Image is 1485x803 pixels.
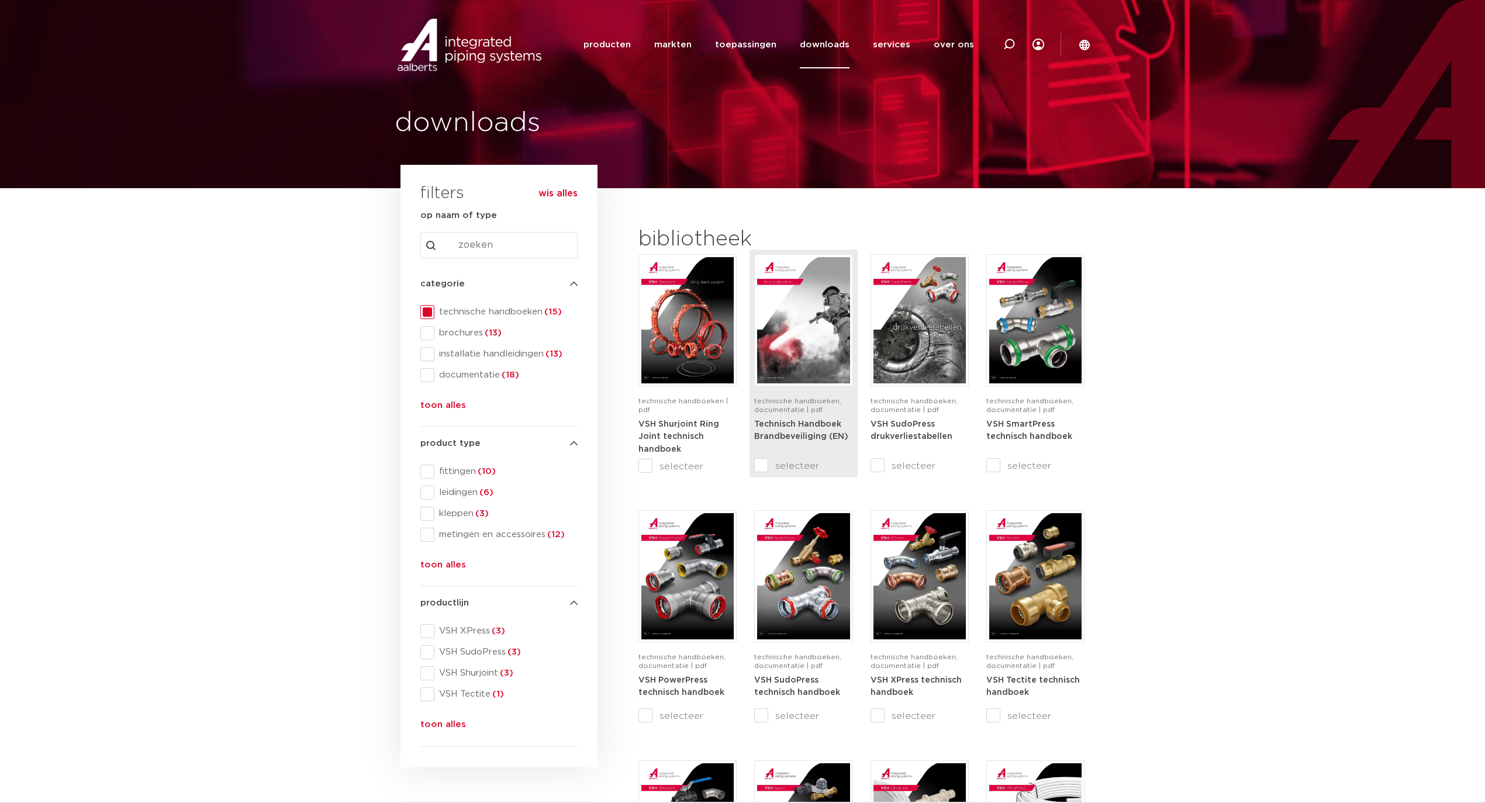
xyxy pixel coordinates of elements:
[434,625,578,637] span: VSH XPress
[754,420,848,441] a: Technisch Handboek Brandbeveiliging (EN)
[420,437,578,451] h4: product type
[498,669,513,677] span: (3)
[986,653,1073,669] span: technische handboeken, documentatie | pdf
[871,459,969,473] label: selecteer
[986,459,1085,473] label: selecteer
[420,528,578,542] div: metingen en accessoires(12)
[420,718,466,736] button: toon alles
[800,21,849,68] a: downloads
[754,459,852,473] label: selecteer
[420,347,578,361] div: installatie handleidingen(13)
[754,709,852,723] label: selecteer
[434,487,578,499] span: leidingen
[434,348,578,360] span: installatie handleidingen
[491,690,504,698] span: (1)
[490,627,505,635] span: (3)
[543,307,562,316] span: (15)
[654,21,692,68] a: markten
[638,459,737,473] label: selecteer
[476,467,496,476] span: (10)
[434,529,578,541] span: metingen en accessoires
[420,596,578,610] h4: productlijn
[934,21,974,68] a: over ons
[871,397,958,413] span: technische handboeken, documentatie | pdf
[434,327,578,339] span: brochures
[478,488,493,497] span: (6)
[715,21,776,68] a: toepassingen
[434,667,578,679] span: VSH Shurjoint
[986,709,1085,723] label: selecteer
[544,349,562,358] span: (13)
[545,530,565,539] span: (12)
[638,420,719,454] a: VSH Shurjoint Ring Joint technisch handboek
[483,328,502,337] span: (13)
[420,305,578,319] div: technische handboeken(15)
[420,486,578,500] div: leidingen(6)
[420,666,578,680] div: VSH Shurjoint(3)
[395,105,737,142] h1: downloads
[420,326,578,340] div: brochures(13)
[871,420,952,441] a: VSH SudoPress drukverliestabellen
[474,509,489,518] span: (3)
[986,420,1072,441] a: VSH SmartPress technisch handboek
[538,188,578,199] button: wis alles
[583,21,631,68] a: producten
[989,257,1082,383] img: VSH-SmartPress_A4TM_5009301_2023_2.0-EN-pdf.jpg
[420,180,464,208] h3: filters
[434,466,578,477] span: fittingen
[420,645,578,659] div: VSH SudoPress(3)
[420,368,578,382] div: documentatie(18)
[638,397,728,413] span: technische handboeken | pdf
[754,653,841,669] span: technische handboeken, documentatie | pdf
[871,709,969,723] label: selecteer
[986,676,1080,697] a: VSH Tectite technisch handboek
[500,371,519,379] span: (18)
[871,676,962,697] a: VSH XPress technisch handboek
[420,465,578,479] div: fittingen(10)
[641,513,734,639] img: VSH-PowerPress_A4TM_5008817_2024_3.1_NL-pdf.jpg
[989,513,1082,639] img: VSH-Tectite_A4TM_5009376-2024-2.0_NL-pdf.jpg
[420,399,466,417] button: toon alles
[871,653,958,669] span: technische handboeken, documentatie | pdf
[434,646,578,658] span: VSH SudoPress
[757,513,849,639] img: VSH-SudoPress_A4TM_5001604-2023-3.0_NL-pdf.jpg
[506,648,521,656] span: (3)
[638,676,724,697] a: VSH PowerPress technisch handboek
[434,369,578,381] span: documentatie
[638,709,737,723] label: selecteer
[754,397,841,413] span: technische handboeken, documentatie | pdf
[757,257,849,383] img: FireProtection_A4TM_5007915_2025_2.0_EN-pdf.jpg
[434,508,578,520] span: kleppen
[420,624,578,638] div: VSH XPress(3)
[434,306,578,318] span: technische handboeken
[434,688,578,700] span: VSH Tectite
[420,507,578,521] div: kleppen(3)
[420,558,466,577] button: toon alles
[754,676,840,697] a: VSH SudoPress technisch handboek
[986,397,1073,413] span: technische handboeken, documentatie | pdf
[638,653,726,669] span: technische handboeken, documentatie | pdf
[873,257,966,383] img: VSH-SudoPress_A4PLT_5007706_2024-2.0_NL-pdf.jpg
[420,277,578,291] h4: categorie
[641,257,734,383] img: VSH-Shurjoint-RJ_A4TM_5011380_2025_1.1_EN-pdf.jpg
[583,21,974,68] nav: Menu
[638,226,847,254] h2: bibliotheek
[873,21,910,68] a: services
[873,513,966,639] img: VSH-XPress_A4TM_5008762_2025_4.1_NL-pdf.jpg
[420,211,497,220] strong: op naam of type
[420,687,578,701] div: VSH Tectite(1)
